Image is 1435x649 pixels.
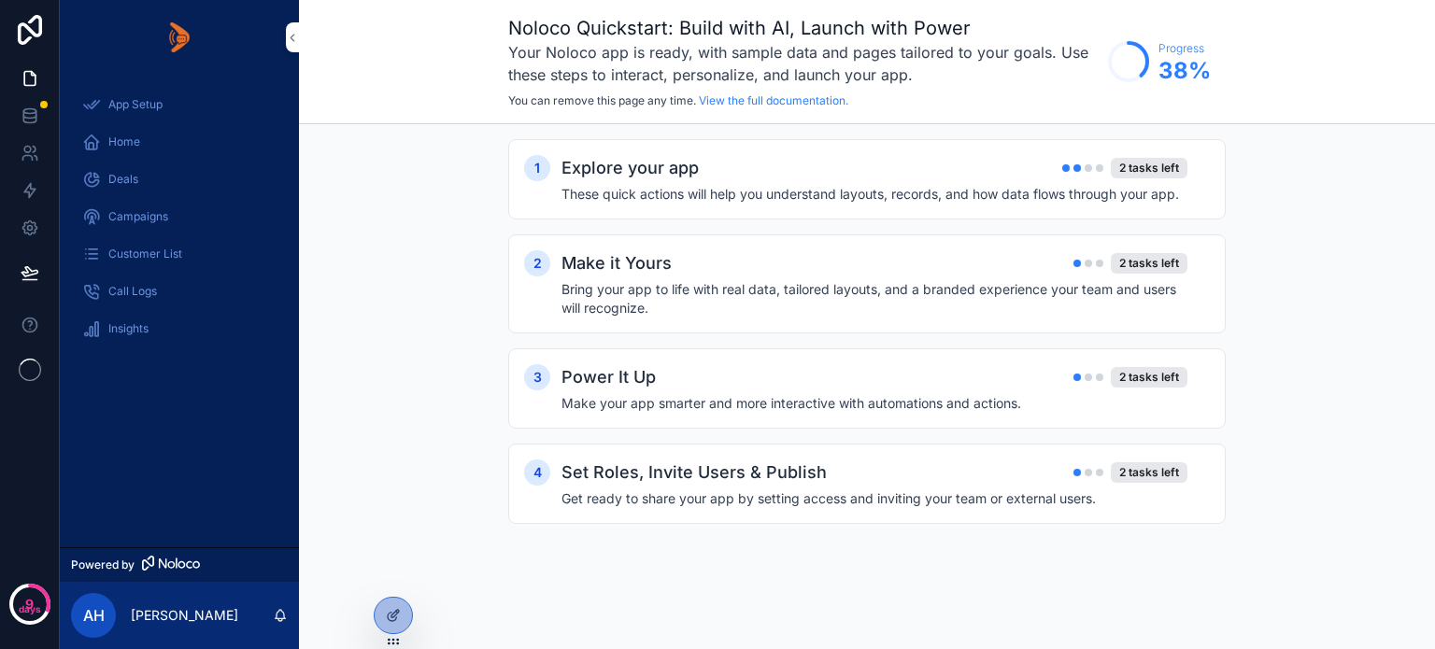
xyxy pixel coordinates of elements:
[71,312,288,346] a: Insights
[508,41,1099,86] h3: Your Noloco app is ready, with sample data and pages tailored to your goals. Use these steps to i...
[108,97,163,112] span: App Setup
[71,162,288,196] a: Deals
[60,547,299,582] a: Powered by
[71,125,288,159] a: Home
[19,602,41,617] p: days
[25,595,34,614] p: 9
[71,200,288,233] a: Campaigns
[699,93,848,107] a: View the full documentation.
[108,134,140,149] span: Home
[108,247,182,261] span: Customer List
[1158,56,1211,86] span: 38 %
[108,284,157,299] span: Call Logs
[169,22,190,52] img: App logo
[60,75,299,370] div: scrollable content
[83,604,105,627] span: AH
[108,209,168,224] span: Campaigns
[108,172,138,187] span: Deals
[71,237,288,271] a: Customer List
[71,88,288,121] a: App Setup
[508,15,1099,41] h1: Noloco Quickstart: Build with AI, Launch with Power
[71,557,135,572] span: Powered by
[108,321,149,336] span: Insights
[1158,41,1211,56] span: Progress
[131,606,238,625] p: [PERSON_NAME]
[71,275,288,308] a: Call Logs
[508,93,696,107] span: You can remove this page any time.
